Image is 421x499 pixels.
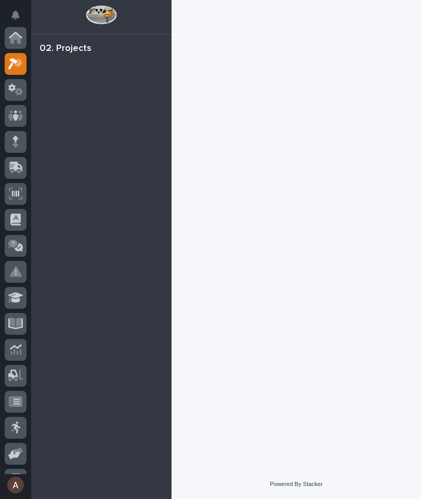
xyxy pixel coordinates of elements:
[5,4,27,26] button: Notifications
[86,5,116,24] img: Workspace Logo
[40,43,91,55] div: 02. Projects
[13,10,27,27] div: Notifications
[270,481,322,487] a: Powered By Stacker
[5,474,27,496] button: users-avatar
